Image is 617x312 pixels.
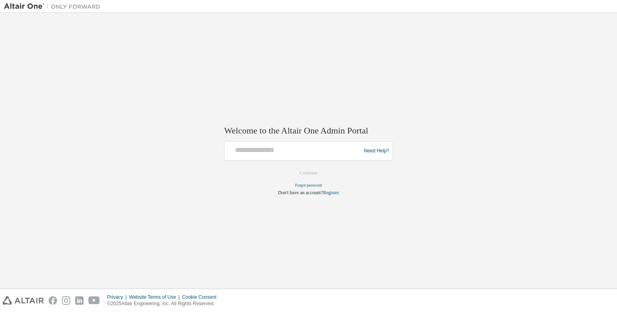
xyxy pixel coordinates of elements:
[107,294,129,300] div: Privacy
[182,294,221,300] div: Cookie Consent
[4,2,104,10] img: Altair One
[49,296,57,305] img: facebook.svg
[224,125,393,136] h2: Welcome to the Altair One Admin Portal
[75,296,84,305] img: linkedin.svg
[2,296,44,305] img: altair_logo.svg
[88,296,100,305] img: youtube.svg
[295,183,322,188] a: Forgot password
[278,190,323,196] span: Don't have an account?
[129,294,182,300] div: Website Terms of Use
[107,300,221,307] p: © 2025 Altair Engineering, Inc. All Rights Reserved.
[62,296,70,305] img: instagram.svg
[323,190,339,196] a: Register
